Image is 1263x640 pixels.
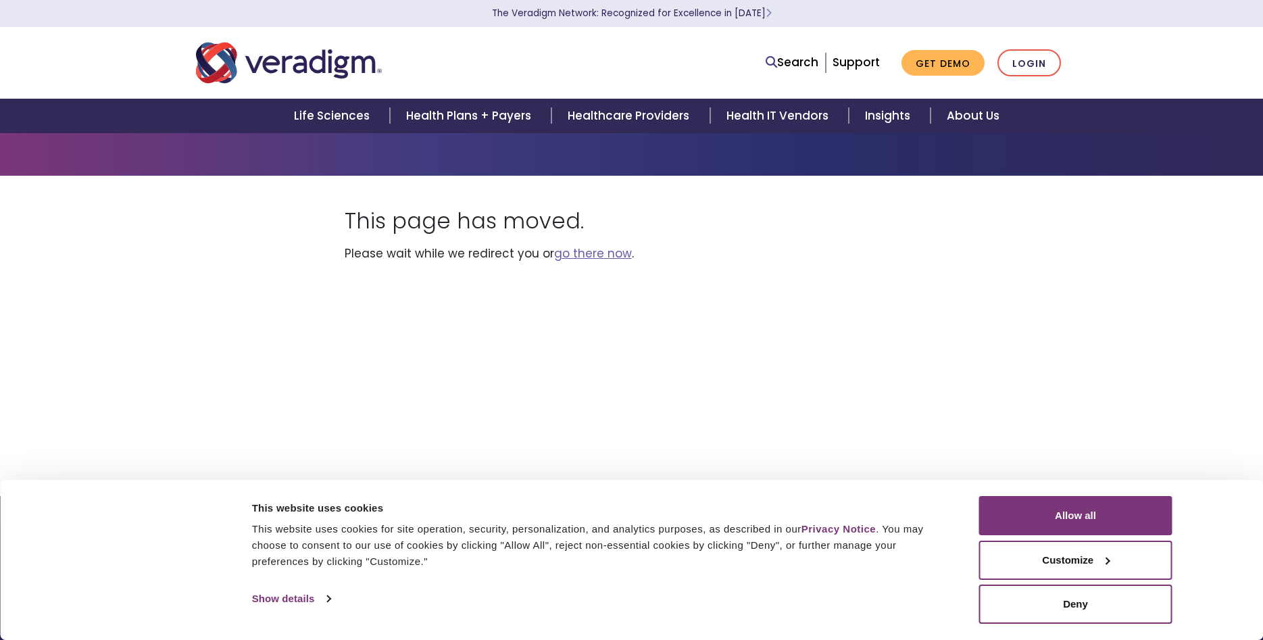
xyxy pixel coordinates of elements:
[997,49,1061,77] a: Login
[196,41,382,85] img: Veradigm logo
[766,53,818,72] a: Search
[345,208,919,234] h1: This page has moved.
[979,496,1172,535] button: Allow all
[931,99,1016,133] a: About Us
[252,500,949,516] div: This website uses cookies
[551,99,710,133] a: Healthcare Providers
[833,54,880,70] a: Support
[901,50,985,76] a: Get Demo
[278,99,390,133] a: Life Sciences
[554,245,632,262] a: go there now
[710,99,849,133] a: Health IT Vendors
[766,7,772,20] span: Learn More
[849,99,931,133] a: Insights
[252,521,949,570] div: This website uses cookies for site operation, security, personalization, and analytics purposes, ...
[390,99,551,133] a: Health Plans + Payers
[979,541,1172,580] button: Customize
[492,7,772,20] a: The Veradigm Network: Recognized for Excellence in [DATE]Learn More
[252,589,330,609] a: Show details
[979,585,1172,624] button: Deny
[801,523,876,535] a: Privacy Notice
[345,245,919,263] p: Please wait while we redirect you or .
